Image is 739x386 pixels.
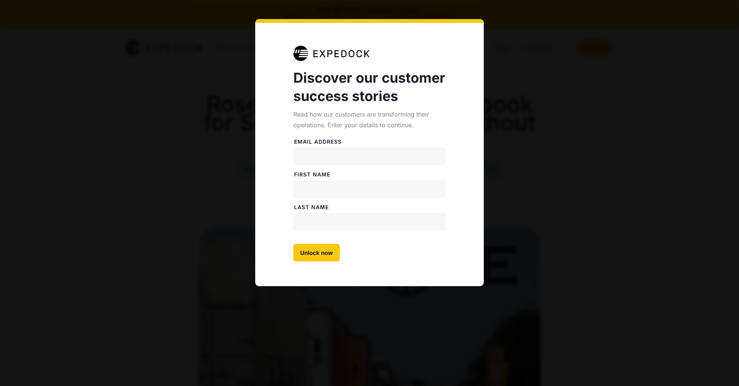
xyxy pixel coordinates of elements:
strong: Discover our customer success stories [293,69,445,104]
label: Email address [293,138,446,146]
div: Read how our customers are transforming their operations. Enter your details to continue. [293,109,446,130]
label: FiRST NAME [293,171,446,178]
input: Unlock now [293,244,340,261]
form: Case Studies Form [293,130,446,261]
label: LAST NAME [293,203,446,211]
